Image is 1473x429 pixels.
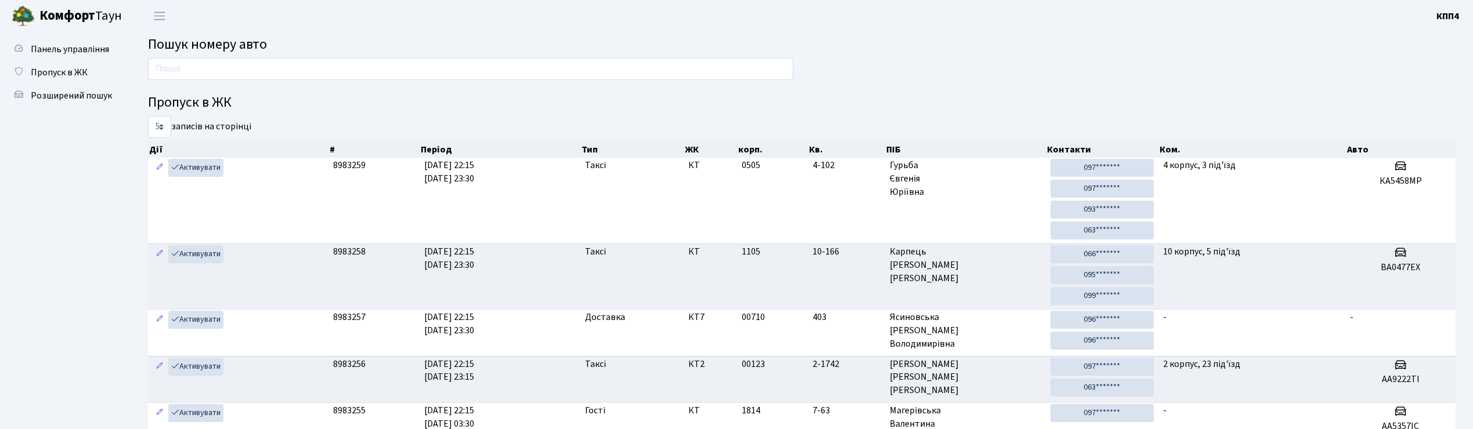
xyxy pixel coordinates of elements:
span: Карпець [PERSON_NAME] [PERSON_NAME] [890,245,1041,285]
b: Комфорт [39,6,95,25]
select: записів на сторінці [148,116,171,138]
a: Редагувати [153,358,167,376]
th: Авто [1346,141,1456,158]
span: Таксі [585,358,606,371]
span: Таксі [585,159,606,172]
label: записів на сторінці [148,116,251,138]
span: 10 корпус, 5 під'їзд [1163,245,1240,258]
span: [DATE] 22:15 [DATE] 23:15 [424,358,474,384]
span: 2-1742 [813,358,880,371]
a: Активувати [168,245,223,263]
span: Ясиновська [PERSON_NAME] Володимирівна [890,311,1041,351]
span: 7-63 [813,404,880,417]
span: КТ [688,245,732,259]
span: Доставка [585,311,625,324]
span: КТ [688,404,732,417]
span: 8983255 [333,404,366,417]
th: Кв. [808,141,885,158]
span: 8983258 [333,245,366,258]
h5: АА9222ТІ [1350,374,1451,385]
span: 4 корпус, 3 під'їзд [1163,159,1236,172]
span: Таун [39,6,122,26]
th: корп. [737,141,808,158]
span: 1814 [742,404,760,417]
span: - [1350,311,1353,323]
button: Переключити навігацію [145,6,174,26]
span: 4-102 [813,159,880,172]
a: Панель управління [6,38,122,61]
a: Активувати [168,358,223,376]
a: Активувати [168,311,223,329]
img: logo.png [12,5,35,28]
th: Дії [148,141,328,158]
span: 00710 [742,311,765,323]
span: 2 корпус, 23 під'їзд [1163,358,1240,370]
input: Пошук [148,58,793,80]
a: Активувати [168,159,223,177]
a: Редагувати [153,245,167,263]
th: Тип [580,141,684,158]
a: Редагувати [153,159,167,177]
span: 8983259 [333,159,366,172]
a: Розширений пошук [6,84,122,107]
span: Гурьба Євгенія Юріївна [890,159,1041,199]
a: Редагувати [153,404,167,422]
span: Гості [585,404,605,417]
span: [DATE] 22:15 [DATE] 23:30 [424,311,474,337]
span: - [1163,311,1167,323]
span: [PERSON_NAME] [PERSON_NAME] [PERSON_NAME] [890,358,1041,398]
th: Ком. [1158,141,1346,158]
th: # [328,141,420,158]
a: Активувати [168,404,223,422]
span: Панель управління [31,43,109,56]
span: Пропуск в ЖК [31,66,88,79]
th: Контакти [1046,141,1158,158]
th: Період [420,141,580,158]
span: 403 [813,311,880,324]
th: ПІБ [885,141,1046,158]
span: 0505 [742,159,760,172]
span: 1105 [742,245,760,258]
h5: BA0477EX [1350,262,1451,273]
h5: КА5458МР [1350,176,1451,187]
span: 8983256 [333,358,366,370]
a: Пропуск в ЖК [6,61,122,84]
span: Таксі [585,245,606,259]
span: КТ7 [688,311,732,324]
h4: Пропуск в ЖК [148,94,1456,111]
a: КПП4 [1436,9,1459,23]
span: КТ2 [688,358,732,371]
b: КПП4 [1436,10,1459,23]
th: ЖК [684,141,737,158]
span: - [1163,404,1167,417]
span: [DATE] 22:15 [DATE] 23:30 [424,159,474,185]
a: Редагувати [153,311,167,329]
span: 00123 [742,358,765,370]
span: 8983257 [333,311,366,323]
span: Пошук номеру авто [148,34,267,54]
span: КТ [688,159,732,172]
span: Розширений пошук [31,89,112,102]
span: 10-166 [813,245,880,259]
span: [DATE] 22:15 [DATE] 23:30 [424,245,474,271]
